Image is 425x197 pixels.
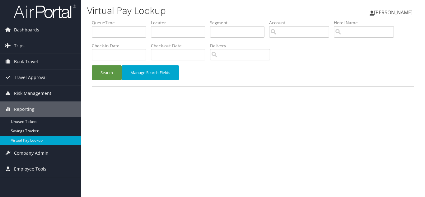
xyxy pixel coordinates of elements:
[374,9,413,16] span: [PERSON_NAME]
[334,20,399,26] label: Hotel Name
[14,4,76,19] img: airportal-logo.png
[269,20,334,26] label: Account
[151,20,210,26] label: Locator
[14,54,38,69] span: Book Travel
[92,43,151,49] label: Check-in Date
[14,86,51,101] span: Risk Management
[370,3,419,22] a: [PERSON_NAME]
[87,4,308,17] h1: Virtual Pay Lookup
[14,161,46,177] span: Employee Tools
[14,22,39,38] span: Dashboards
[122,65,179,80] button: Manage Search Fields
[210,43,275,49] label: Delivery
[210,20,269,26] label: Segment
[14,145,49,161] span: Company Admin
[14,101,35,117] span: Reporting
[151,43,210,49] label: Check-out Date
[92,65,122,80] button: Search
[92,20,151,26] label: QueueTime
[14,38,25,54] span: Trips
[14,70,47,85] span: Travel Approval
